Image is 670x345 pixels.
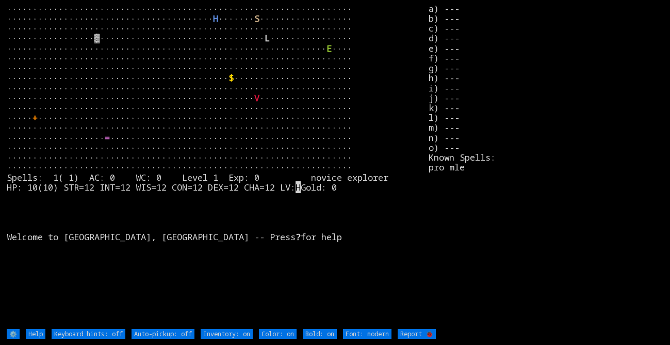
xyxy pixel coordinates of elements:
[259,329,297,339] input: Color: on
[32,112,38,123] font: +
[52,329,125,339] input: Keyboard hints: off
[265,32,270,44] font: L
[228,72,234,84] font: $
[343,329,391,339] input: Font: modern
[105,132,110,144] font: =
[296,181,301,193] mark: H
[254,12,259,24] font: S
[26,329,45,339] input: Help
[132,329,194,339] input: Auto-pickup: off
[7,4,429,328] larn: ··································································· ·····························...
[429,4,663,328] stats: a) --- b) --- c) --- d) --- e) --- f) --- g) --- h) --- i) --- j) --- k) --- l) --- m) --- n) ---...
[213,12,218,24] font: H
[7,329,20,339] input: ⚙️
[398,329,436,339] input: Report 🐞
[303,329,337,339] input: Bold: on
[326,42,332,54] font: E
[201,329,253,339] input: Inventory: on
[296,231,301,243] b: ?
[254,92,259,104] font: V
